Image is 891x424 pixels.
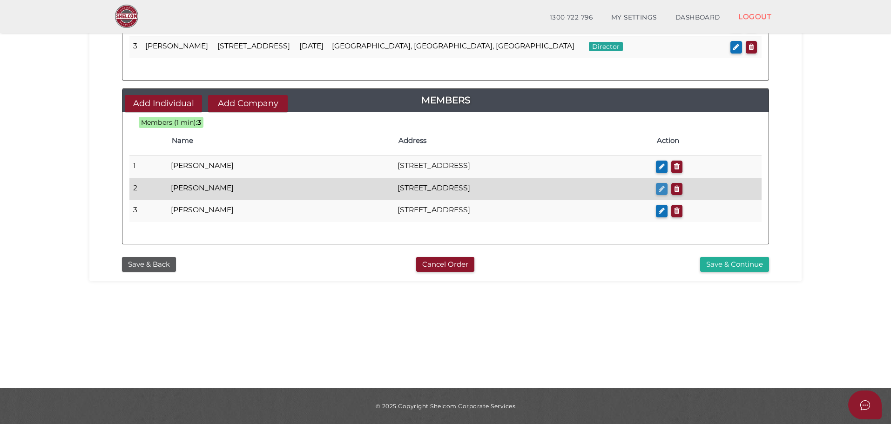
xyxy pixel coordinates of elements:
button: Add Company [208,95,288,112]
td: [STREET_ADDRESS] [394,178,652,200]
span: Director [589,42,623,51]
span: Members (1 min): [141,118,197,127]
button: Save & Continue [700,257,769,272]
a: 1300 722 796 [540,8,602,27]
td: 3 [129,200,167,222]
td: [STREET_ADDRESS] [214,36,296,58]
a: DASHBOARD [666,8,729,27]
h4: Action [657,137,757,145]
button: Cancel Order [416,257,474,272]
b: 3 [197,118,201,127]
td: [DATE] [296,36,328,58]
div: © 2025 Copyright Shelcom Corporate Services [96,402,795,410]
td: 1 [129,156,167,178]
td: [GEOGRAPHIC_DATA], [GEOGRAPHIC_DATA], [GEOGRAPHIC_DATA] [328,36,585,58]
a: MY SETTINGS [602,8,666,27]
td: [PERSON_NAME] [167,200,394,222]
td: 2 [129,178,167,200]
h4: Name [172,137,389,145]
td: [PERSON_NAME] [167,156,394,178]
a: Members [122,93,769,108]
button: Save & Back [122,257,176,272]
h4: Address [398,137,648,145]
td: [STREET_ADDRESS] [394,156,652,178]
td: 3 [129,36,142,58]
td: [PERSON_NAME] [142,36,214,58]
button: Add Individual [125,95,202,112]
button: Open asap [848,390,882,419]
td: [PERSON_NAME] [167,178,394,200]
a: LOGOUT [729,7,781,26]
td: [STREET_ADDRESS] [394,200,652,222]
